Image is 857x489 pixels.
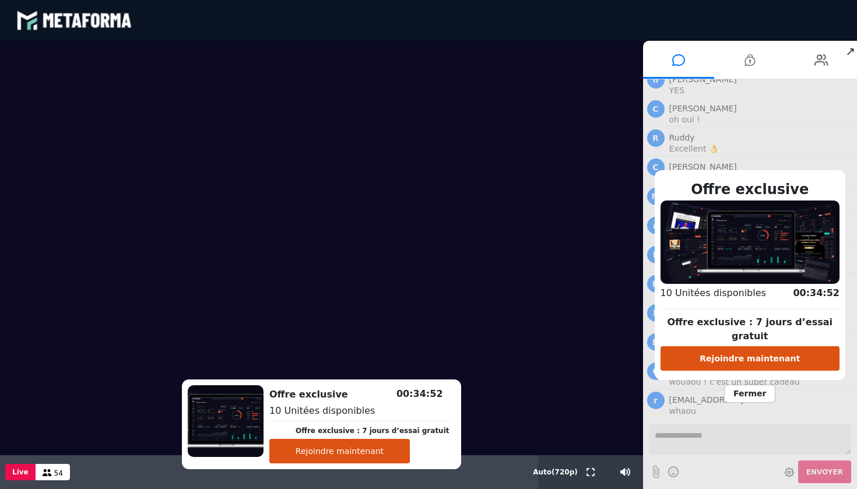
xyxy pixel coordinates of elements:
span: Fermer [724,385,775,403]
img: 1739179564043-A1P6JPNQHWVVYF2vtlsBksFrceJM3QJX.png [188,385,264,457]
button: Auto(720p) [531,455,579,489]
span: ↗ [844,41,857,62]
p: Offre exclusive : 7 jours d’essai gratuit [296,425,449,436]
span: 54 [54,469,63,477]
h2: Offre exclusive [661,179,840,200]
h2: Offre exclusive [269,388,449,402]
img: 1739179564043-A1P6JPNQHWVVYF2vtlsBksFrceJM3QJX.png [661,200,840,284]
span: 10 Unitées disponibles [269,405,375,416]
button: Live [5,464,36,480]
span: 10 Unitées disponibles [661,287,766,298]
span: 00:34:52 [793,287,840,298]
span: Auto ( 720 p) [533,468,577,476]
span: 00:34:52 [396,388,443,399]
p: Offre exclusive : 7 jours d’essai gratuit [661,315,840,343]
button: Rejoindre maintenant [661,346,840,371]
button: Rejoindre maintenant [269,439,410,463]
